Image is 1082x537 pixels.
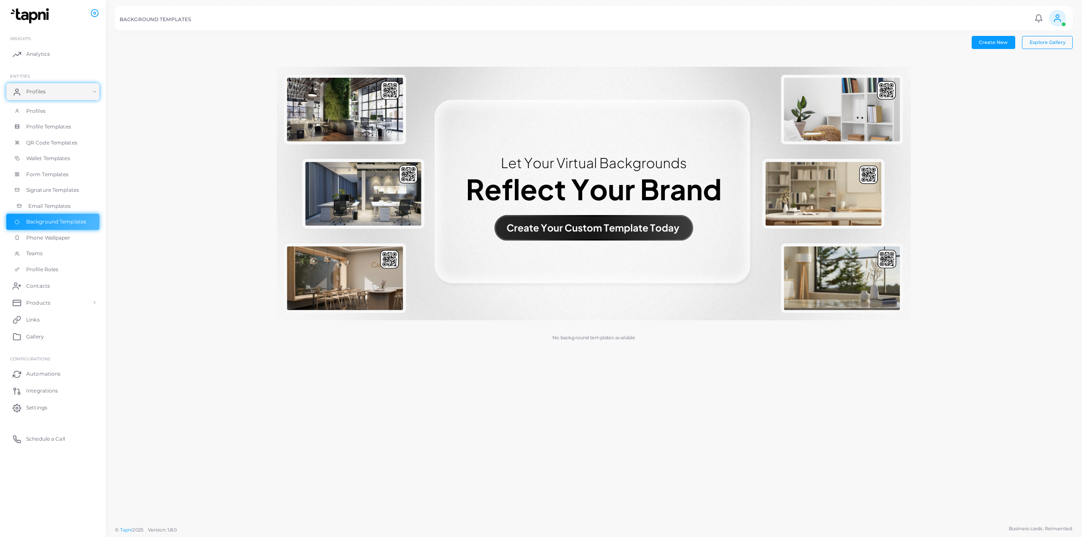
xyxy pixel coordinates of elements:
a: Form Templates [6,166,99,183]
a: Automations [6,365,99,382]
span: Email Templates [28,202,71,210]
span: Phone Wallpaper [26,234,71,242]
span: Profile Templates [26,123,71,131]
a: Links [6,311,99,328]
span: Teams [26,250,43,257]
a: Schedule a Call [6,431,99,447]
span: 2025 [132,526,143,534]
a: Signature Templates [6,182,99,198]
span: Version: 1.8.0 [148,527,177,533]
span: Profiles [26,107,46,115]
a: Profile Roles [6,262,99,278]
a: Profiles [6,83,99,100]
span: Profiles [26,88,46,95]
a: Products [6,294,99,311]
a: QR Code Templates [6,135,99,151]
a: Teams [6,245,99,262]
a: Wallet Templates [6,150,99,166]
a: Analytics [6,46,99,63]
span: ENTITIES [10,74,30,79]
span: Links [26,316,40,324]
span: Wallet Templates [26,155,70,162]
span: Explore Gallery [1030,39,1066,45]
span: Analytics [26,50,50,58]
button: Create New [972,36,1015,49]
a: Tapni [120,527,133,533]
a: Background Templates [6,214,99,230]
a: Phone Wallpaper [6,230,99,246]
a: Settings [6,399,99,416]
a: Profiles [6,103,99,119]
img: No background templates [277,67,911,320]
span: Form Templates [26,171,69,178]
span: Configurations [10,356,50,361]
img: logo [8,8,55,24]
span: Create New [979,39,1008,45]
span: Profile Roles [26,266,58,273]
span: © [115,526,177,534]
span: Background Templates [26,218,86,226]
a: Contacts [6,277,99,294]
span: Settings [26,404,47,412]
span: Business cards. Reinvented. [1009,525,1073,532]
a: Gallery [6,328,99,345]
span: Contacts [26,282,50,290]
span: QR Code Templates [26,139,77,147]
span: Schedule a Call [26,435,65,443]
a: Profile Templates [6,119,99,135]
span: Signature Templates [26,186,79,194]
a: Email Templates [6,198,99,214]
span: INSIGHTS [10,36,31,41]
span: Automations [26,370,60,378]
span: Integrations [26,387,58,395]
span: Products [26,299,50,307]
span: Gallery [26,333,44,341]
a: Integrations [6,382,99,399]
button: Explore Gallery [1022,36,1073,49]
h5: BACKGROUND TEMPLATES [120,16,191,22]
p: No background templates available [552,334,636,341]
